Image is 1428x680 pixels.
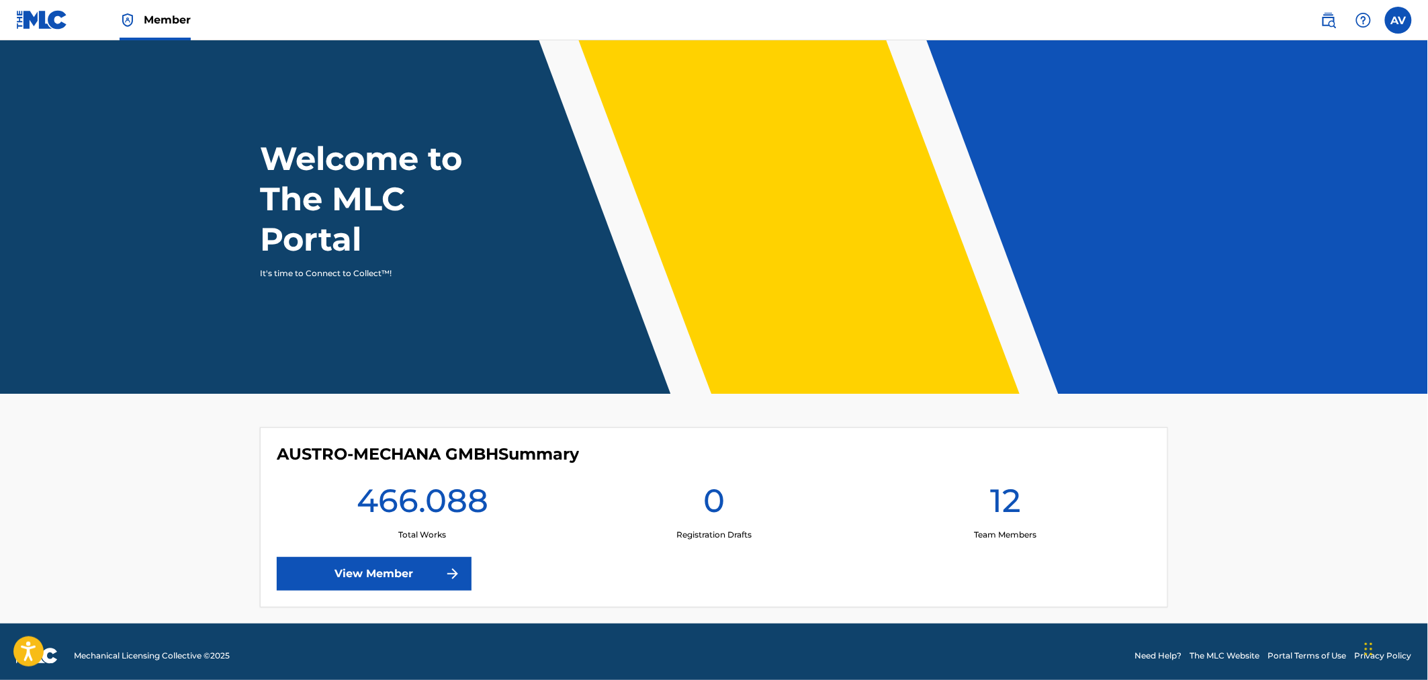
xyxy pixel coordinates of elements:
[277,557,472,591] a: View Member
[1355,650,1412,662] a: Privacy Policy
[1361,615,1428,680] iframe: Chat Widget
[1268,650,1347,662] a: Portal Terms of Use
[1365,629,1373,669] div: Ziehen
[120,12,136,28] img: Top Rightsholder
[1321,12,1337,28] img: search
[990,480,1021,529] h1: 12
[74,650,230,662] span: Mechanical Licensing Collective © 2025
[1355,12,1372,28] img: help
[260,267,493,280] p: It's time to Connect to Collect™!
[398,529,446,541] p: Total Works
[1385,7,1412,34] div: User Menu
[1190,650,1260,662] a: The MLC Website
[445,566,461,582] img: f7272a7cc735f4ea7f67.svg
[357,480,488,529] h1: 466.088
[260,138,511,259] h1: Welcome to The MLC Portal
[16,10,68,30] img: MLC Logo
[1315,7,1342,34] a: Public Search
[974,529,1036,541] p: Team Members
[1135,650,1182,662] a: Need Help?
[1350,7,1377,34] div: Help
[144,12,191,28] span: Member
[676,529,752,541] p: Registration Drafts
[703,480,725,529] h1: 0
[277,444,579,464] h4: AUSTRO-MECHANA GMBH
[1361,615,1428,680] div: Chat-Widget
